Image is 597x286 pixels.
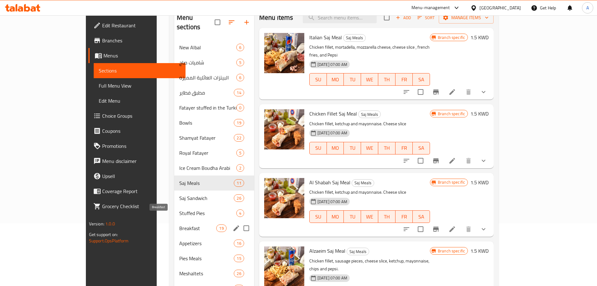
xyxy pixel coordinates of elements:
[416,13,436,23] button: Sort
[179,209,236,217] div: Stuffed Pies
[236,59,244,66] div: items
[179,104,236,111] div: Fatayer stuffed in the Turkish way
[329,143,342,153] span: MO
[102,142,181,150] span: Promotions
[102,37,181,44] span: Branches
[174,55,254,70] div: شاميات صاج5
[174,206,254,221] div: Stuffed Pies4
[343,34,366,42] div: Saj Meals
[89,220,104,228] span: Version:
[174,70,254,85] div: البيتزات العائلية المميزه6
[179,89,234,96] div: مطبق فطاير
[234,194,244,202] div: items
[264,33,304,73] img: Italian Saj Meal
[413,13,439,23] span: Sort items
[312,212,324,221] span: SU
[309,33,342,42] span: Italian Saj Meal
[346,212,359,221] span: TU
[435,248,468,254] span: Branch specific
[174,145,254,160] div: Royal Fatayer5
[88,138,186,154] a: Promotions
[216,224,226,232] div: items
[264,109,304,149] img: Chicken Fillet Saj Meal
[237,210,244,216] span: 4
[470,178,489,187] h6: 1.5 KWD
[179,224,217,232] span: Breakfast
[303,12,377,23] input: search
[237,165,244,171] span: 2
[461,153,476,168] button: delete
[99,67,181,74] span: Sections
[94,93,186,108] a: Edit Menu
[179,44,236,51] div: New Albal
[399,84,414,100] button: sort-choices
[234,89,244,96] div: items
[413,210,430,223] button: SA
[344,142,361,154] button: TU
[174,100,254,115] div: Fatayer stuffed in the Turkish way0
[470,109,489,118] h6: 1.5 KWD
[105,220,115,228] span: 1.0.0
[234,135,244,141] span: 22
[347,248,369,255] span: Saj Meals
[236,74,244,81] div: items
[234,271,244,277] span: 26
[344,210,361,223] button: TU
[415,75,427,84] span: SA
[236,149,244,157] div: items
[94,78,186,93] a: Full Menu View
[309,246,345,256] span: Alzaeim Saj Meal
[479,4,521,11] div: [GEOGRAPHIC_DATA]
[395,142,413,154] button: FR
[309,178,350,187] span: Al Shabah Saj Meal
[428,153,443,168] button: Branch-specific-item
[381,75,393,84] span: TH
[359,111,380,118] span: Saj Meals
[179,164,236,172] div: Ice Cream Boudha Arabi
[237,150,244,156] span: 5
[224,15,239,30] span: Sort sections
[315,199,350,205] span: [DATE] 07:00 AM
[435,179,468,185] span: Branch specific
[309,210,327,223] button: SU
[234,240,244,246] span: 16
[99,82,181,89] span: Full Menu View
[179,255,234,262] span: Pies Meals
[174,221,254,236] div: Breakfast19edit
[88,108,186,123] a: Choice Groups
[309,188,430,196] p: Chicken fillet, ketchup and mayonnaise. Cheese slice
[174,191,254,206] div: Saj Sandwich26
[102,22,181,29] span: Edit Restaurant
[234,90,244,96] span: 14
[398,75,410,84] span: FR
[174,175,254,191] div: Saj Meals11
[89,237,129,245] a: Support.OpsPlatform
[264,178,304,218] img: Al Shabah Saj Meal
[309,257,430,273] p: Chicken fillet, sausage pieces, cheese slice, ketchup, mayonnaise, chips and pepsi.
[461,222,476,237] button: delete
[327,142,344,154] button: MO
[417,14,435,21] span: Sort
[179,119,234,127] span: Bowls
[234,255,244,262] div: items
[102,112,181,120] span: Choice Groups
[435,35,468,40] span: Branch specific
[381,212,393,221] span: TH
[234,270,244,277] div: items
[346,75,359,84] span: TU
[343,34,365,41] span: Saj Meals
[309,43,430,59] p: Chicken fillet, mortadella, mozzarella cheese, cheese slice , french fries, and Pepsi
[174,160,254,175] div: Ice Cream Boudha Arabi2
[309,142,327,154] button: SU
[398,212,410,221] span: FR
[234,195,244,201] span: 26
[444,14,489,22] span: Manage items
[88,123,186,138] a: Coupons
[315,130,350,136] span: [DATE] 07:00 AM
[344,73,361,86] button: TU
[361,73,378,86] button: WE
[179,270,234,277] div: Meshaltets
[399,222,414,237] button: sort-choices
[378,73,395,86] button: TH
